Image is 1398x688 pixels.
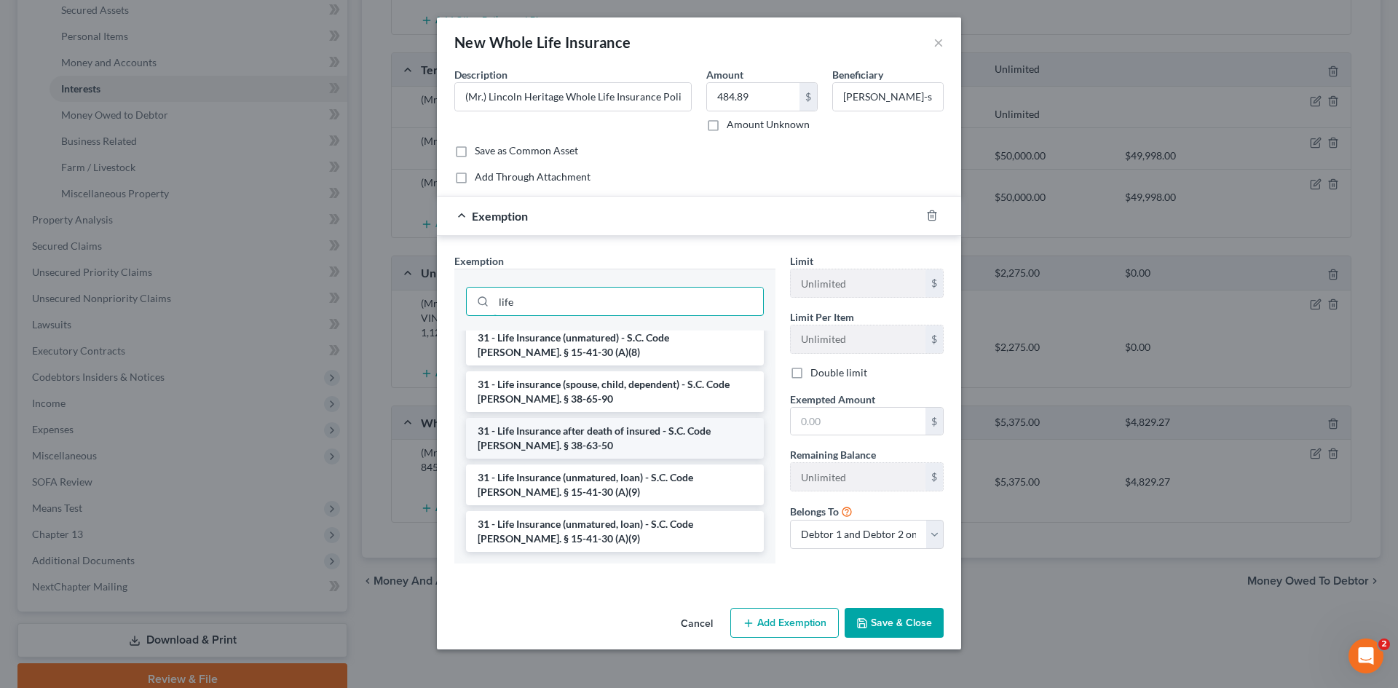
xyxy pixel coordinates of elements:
[707,83,799,111] input: 0.00
[1348,638,1383,673] iframe: Intercom live chat
[454,32,631,52] div: New Whole Life Insurance
[475,143,578,158] label: Save as Common Asset
[455,83,691,111] input: Describe...
[472,209,528,223] span: Exemption
[669,609,724,638] button: Cancel
[466,371,764,412] li: 31 - Life insurance (spouse, child, dependent) - S.C. Code [PERSON_NAME]. § 38-65-90
[925,269,943,297] div: $
[833,83,943,111] input: --
[790,255,813,267] span: Limit
[730,608,839,638] button: Add Exemption
[466,418,764,459] li: 31 - Life Insurance after death of insured - S.C. Code [PERSON_NAME]. § 38-63-50
[933,33,944,51] button: ×
[925,325,943,353] div: $
[799,83,817,111] div: $
[475,170,591,184] label: Add Through Attachment
[494,288,763,315] input: Search exemption rules...
[706,67,743,82] label: Amount
[454,255,504,267] span: Exemption
[466,511,764,552] li: 31 - Life Insurance (unmatured, loan) - S.C. Code [PERSON_NAME]. § 15-41-30 (A)(9)
[466,325,764,365] li: 31 - Life Insurance (unmatured) - S.C. Code [PERSON_NAME]. § 15-41-30 (A)(8)
[790,505,839,518] span: Belongs To
[454,68,508,81] span: Description
[790,309,854,325] label: Limit Per Item
[832,67,883,82] label: Beneficiary
[466,464,764,505] li: 31 - Life Insurance (unmatured, loan) - S.C. Code [PERSON_NAME]. § 15-41-30 (A)(9)
[790,447,876,462] label: Remaining Balance
[727,117,810,132] label: Amount Unknown
[845,608,944,638] button: Save & Close
[791,325,925,353] input: --
[925,408,943,435] div: $
[790,393,875,406] span: Exempted Amount
[791,269,925,297] input: --
[1378,638,1390,650] span: 2
[791,463,925,491] input: --
[810,365,867,380] label: Double limit
[925,463,943,491] div: $
[791,408,925,435] input: 0.00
